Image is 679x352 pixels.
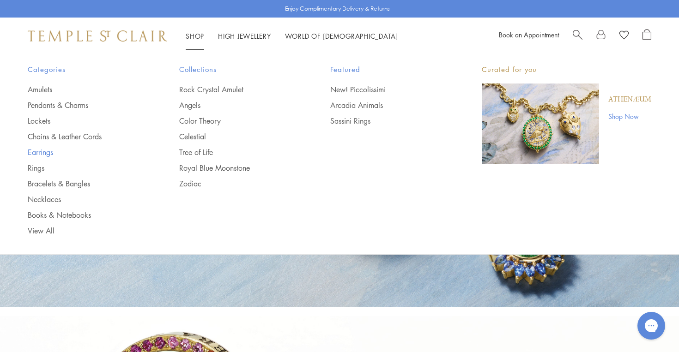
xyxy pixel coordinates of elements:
[285,4,390,13] p: Enjoy Complimentary Delivery & Returns
[179,116,294,126] a: Color Theory
[330,100,445,110] a: Arcadia Animals
[179,64,294,75] span: Collections
[179,147,294,157] a: Tree of Life
[179,179,294,189] a: Zodiac
[28,116,142,126] a: Lockets
[619,29,629,43] a: View Wishlist
[28,100,142,110] a: Pendants & Charms
[330,64,445,75] span: Featured
[179,84,294,95] a: Rock Crystal Amulet
[179,163,294,173] a: Royal Blue Moonstone
[499,30,559,39] a: Book an Appointment
[186,30,398,42] nav: Main navigation
[28,30,167,42] img: Temple St. Clair
[28,84,142,95] a: Amulets
[28,64,142,75] span: Categories
[28,226,142,236] a: View All
[28,179,142,189] a: Bracelets & Bangles
[482,64,651,75] p: Curated for you
[608,95,651,105] a: Athenæum
[28,210,142,220] a: Books & Notebooks
[28,147,142,157] a: Earrings
[186,31,204,41] a: ShopShop
[573,29,582,43] a: Search
[28,163,142,173] a: Rings
[28,131,142,142] a: Chains & Leather Cords
[608,111,651,121] a: Shop Now
[285,31,398,41] a: World of [DEMOGRAPHIC_DATA]World of [DEMOGRAPHIC_DATA]
[218,31,271,41] a: High JewelleryHigh Jewellery
[330,84,445,95] a: New! Piccolissimi
[179,100,294,110] a: Angels
[28,194,142,204] a: Necklaces
[633,309,670,343] iframe: Gorgias live chat messenger
[330,116,445,126] a: Sassini Rings
[179,131,294,142] a: Celestial
[643,29,651,43] a: Open Shopping Bag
